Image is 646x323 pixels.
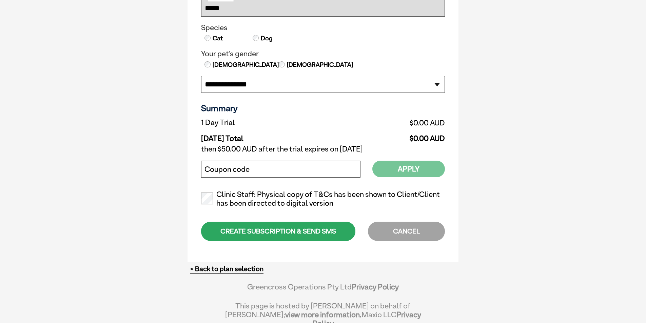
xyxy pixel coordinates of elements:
[285,310,361,319] a: view more information.
[334,117,445,129] td: $0.00 AUD
[372,161,445,177] button: Apply
[201,117,334,129] td: 1 Day Trial
[201,129,334,143] td: [DATE] Total
[334,129,445,143] td: $0.00 AUD
[201,143,445,155] td: then $50.00 AUD after the trial expires on [DATE]
[201,190,445,208] label: Clinic Staff: Physical copy of T&Cs has been shown to Client/Client has been directed to digital ...
[201,23,445,32] legend: Species
[201,222,355,241] div: CREATE SUBSCRIPTION & SEND SMS
[352,282,399,291] a: Privacy Policy
[190,265,263,273] a: < Back to plan selection
[201,49,445,58] legend: Your pet's gender
[225,282,421,298] div: Greencross Operations Pty Ltd
[368,222,445,241] div: CANCEL
[204,165,250,174] label: Coupon code
[201,193,213,204] input: Clinic Staff: Physical copy of T&Cs has been shown to Client/Client has been directed to digital ...
[201,103,445,113] h3: Summary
